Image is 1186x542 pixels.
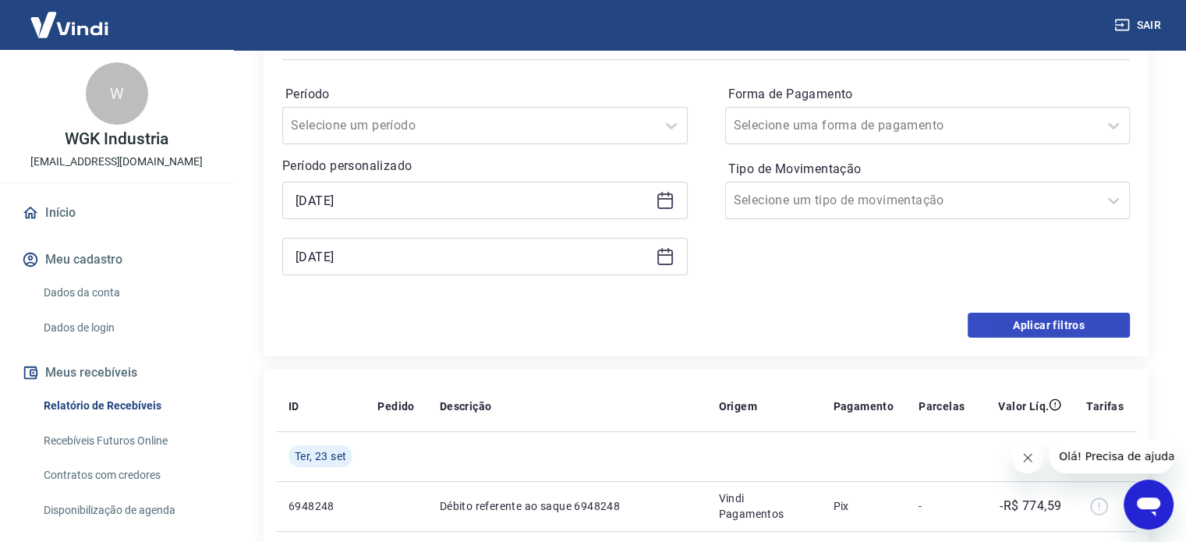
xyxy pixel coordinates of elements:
[19,196,214,230] a: Início
[440,498,694,514] p: Débito referente ao saque 6948248
[833,399,894,414] p: Pagamento
[968,313,1130,338] button: Aplicar filtros
[1050,439,1174,473] iframe: Mensagem da empresa
[1012,442,1043,473] iframe: Fechar mensagem
[919,498,965,514] p: -
[65,131,168,147] p: WGK Industria
[37,390,214,422] a: Relatório de Recebíveis
[1124,480,1174,530] iframe: Botão para abrir a janela de mensagens
[86,62,148,125] div: W
[37,425,214,457] a: Recebíveis Futuros Online
[37,277,214,309] a: Dados da conta
[833,498,894,514] p: Pix
[295,448,346,464] span: Ter, 23 set
[37,459,214,491] a: Contratos com credores
[440,399,492,414] p: Descrição
[37,494,214,526] a: Disponibilização de agenda
[9,11,131,23] span: Olá! Precisa de ajuda?
[377,399,414,414] p: Pedido
[718,399,756,414] p: Origem
[919,399,965,414] p: Parcelas
[718,491,808,522] p: Vindi Pagamentos
[1086,399,1124,414] p: Tarifas
[728,160,1128,179] label: Tipo de Movimentação
[19,356,214,390] button: Meus recebíveis
[19,1,120,48] img: Vindi
[1000,497,1061,515] p: -R$ 774,59
[285,85,685,104] label: Período
[998,399,1049,414] p: Valor Líq.
[289,498,352,514] p: 6948248
[1111,11,1167,40] button: Sair
[30,154,203,170] p: [EMAIL_ADDRESS][DOMAIN_NAME]
[296,245,650,268] input: Data final
[296,189,650,212] input: Data inicial
[37,312,214,344] a: Dados de login
[289,399,299,414] p: ID
[282,157,688,175] p: Período personalizado
[19,243,214,277] button: Meu cadastro
[728,85,1128,104] label: Forma de Pagamento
